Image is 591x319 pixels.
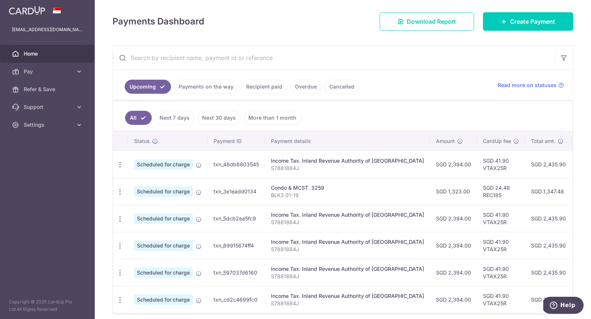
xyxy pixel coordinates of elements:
[430,178,477,205] td: SGD 1,323.00
[9,6,45,15] img: CardUp
[325,80,359,94] a: Cancelled
[430,232,477,259] td: SGD 2,394.00
[271,219,424,226] p: S7881884J
[208,232,265,259] td: txn_89915674ff4
[24,86,73,93] span: Refer & Save
[531,137,555,145] span: Total amt.
[197,111,241,125] a: Next 30 days
[483,12,573,31] a: Create Payment
[477,286,525,313] td: SGD 41.90 VTAX25R
[525,205,572,232] td: SGD 2,435.90
[430,286,477,313] td: SGD 2,394.00
[208,178,265,205] td: txn_3e1eadd0134
[543,297,584,315] iframe: Opens a widget where you can find more information
[208,151,265,178] td: txn_48db8803545
[477,259,525,286] td: SGD 41.90 VTAX25R
[498,82,557,89] span: Read more on statuses
[208,205,265,232] td: txn_5dcb2ea5fc9
[477,178,525,205] td: SGD 24.48 REC185
[241,80,287,94] a: Recipient paid
[477,205,525,232] td: SGD 41.90 VTAX25R
[483,137,511,145] span: CardUp fee
[134,159,193,170] span: Scheduled for charge
[407,17,456,26] span: Download Report
[380,12,474,31] a: Download Report
[525,151,572,178] td: SGD 2,435.90
[125,80,171,94] a: Upcoming
[271,246,424,253] p: S7881884J
[525,232,572,259] td: SGD 2,435.90
[271,265,424,273] div: Income Tax. Inland Revenue Authority of [GEOGRAPHIC_DATA]
[271,211,424,219] div: Income Tax. Inland Revenue Authority of [GEOGRAPHIC_DATA]
[290,80,322,94] a: Overdue
[477,151,525,178] td: SGD 41.90 VTAX25R
[271,238,424,246] div: Income Tax. Inland Revenue Authority of [GEOGRAPHIC_DATA]
[430,151,477,178] td: SGD 2,394.00
[134,186,193,197] span: Scheduled for charge
[24,50,73,57] span: Home
[244,111,301,125] a: More than 1 month
[265,132,430,151] th: Payment details
[134,268,193,278] span: Scheduled for charge
[134,295,193,305] span: Scheduled for charge
[271,300,424,307] p: S7881884J
[208,259,265,286] td: txn_597037d6160
[430,259,477,286] td: SGD 2,394.00
[271,273,424,280] p: S7881884J
[271,184,424,192] div: Condo & MCST. 3259
[271,192,424,199] p: BLK3 01-19
[24,103,73,111] span: Support
[12,26,83,33] p: [EMAIL_ADDRESS][DOMAIN_NAME]
[477,232,525,259] td: SGD 41.90 VTAX25R
[174,80,238,94] a: Payments on the way
[430,205,477,232] td: SGD 2,394.00
[208,132,265,151] th: Payment ID
[134,137,150,145] span: Status
[113,15,204,28] h4: Payments Dashboard
[208,286,265,313] td: txn_cd2c4699fc0
[155,111,194,125] a: Next 7 days
[24,68,73,75] span: Pay
[271,292,424,300] div: Income Tax. Inland Revenue Authority of [GEOGRAPHIC_DATA]
[510,17,555,26] span: Create Payment
[436,137,455,145] span: Amount
[134,213,193,224] span: Scheduled for charge
[525,286,572,313] td: SGD 2,435.90
[271,157,424,165] div: Income Tax. Inland Revenue Authority of [GEOGRAPHIC_DATA]
[271,165,424,172] p: S7881884J
[113,46,555,70] input: Search by recipient name, payment id or reference
[498,82,564,89] a: Read more on statuses
[134,240,193,251] span: Scheduled for charge
[125,111,152,125] a: All
[525,259,572,286] td: SGD 2,435.90
[525,178,572,205] td: SGD 1,347.48
[24,121,73,129] span: Settings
